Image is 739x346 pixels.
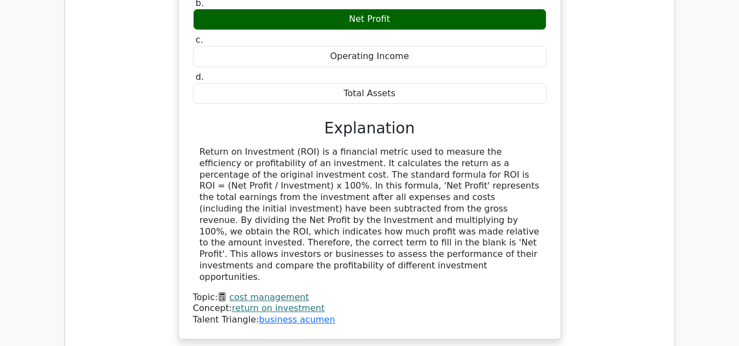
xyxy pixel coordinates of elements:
a: business acumen [259,314,335,325]
div: Total Assets [193,83,546,104]
div: Operating Income [193,46,546,67]
span: d. [196,72,204,82]
div: Return on Investment (ROI) is a financial metric used to measure the efficiency or profitability ... [200,146,540,283]
h3: Explanation [200,119,540,138]
div: Net Profit [193,9,546,30]
span: c. [196,34,203,45]
a: cost management [229,292,309,302]
a: return on investment [232,303,324,313]
div: Topic: [193,292,546,303]
div: Concept: [193,303,546,314]
div: Talent Triangle: [193,292,546,326]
